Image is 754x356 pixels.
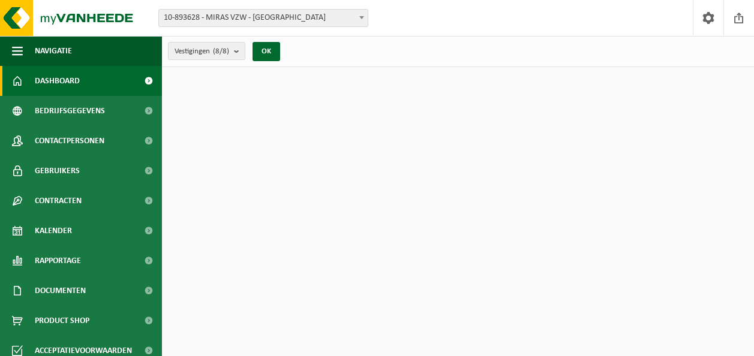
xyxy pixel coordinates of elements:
[35,276,86,306] span: Documenten
[35,66,80,96] span: Dashboard
[35,36,72,66] span: Navigatie
[213,47,229,55] count: (8/8)
[35,96,105,126] span: Bedrijfsgegevens
[35,306,89,336] span: Product Shop
[35,156,80,186] span: Gebruikers
[35,246,81,276] span: Rapportage
[175,43,229,61] span: Vestigingen
[35,126,104,156] span: Contactpersonen
[35,186,82,216] span: Contracten
[253,42,280,61] button: OK
[168,42,245,60] button: Vestigingen(8/8)
[159,10,368,26] span: 10-893628 - MIRAS VZW - KORTRIJK
[35,216,72,246] span: Kalender
[158,9,368,27] span: 10-893628 - MIRAS VZW - KORTRIJK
